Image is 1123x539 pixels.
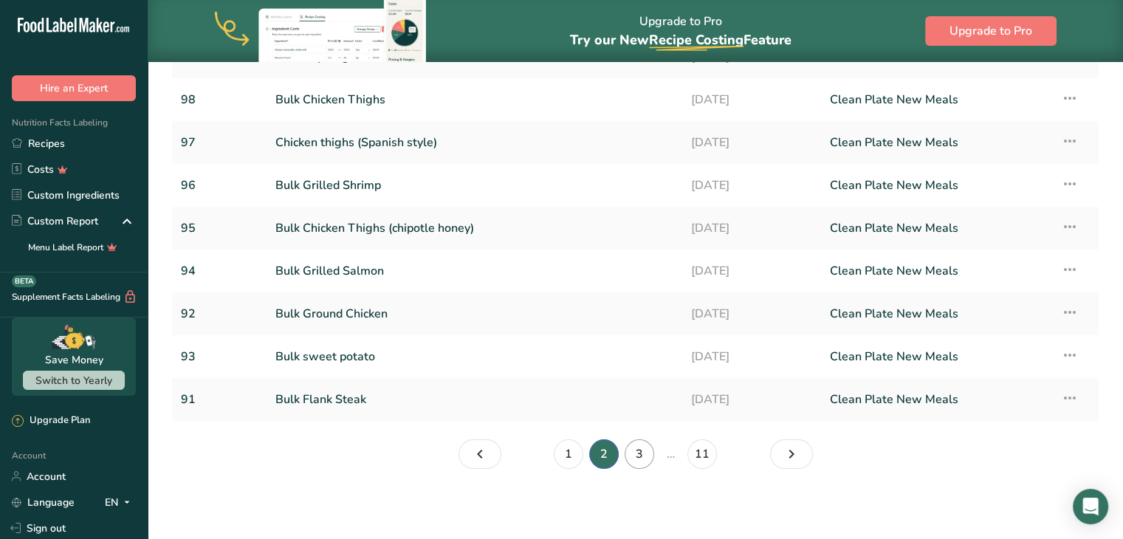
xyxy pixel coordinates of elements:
a: 96 [181,170,258,201]
a: [DATE] [691,384,812,415]
div: EN [105,493,136,511]
div: Upgrade Plan [12,413,90,428]
a: Clean Plate New Meals [830,341,1043,372]
div: Open Intercom Messenger [1073,489,1108,524]
a: Bulk Chicken Thighs (chipotle honey) [275,213,673,244]
a: [DATE] [691,255,812,286]
div: Upgrade to Pro [570,1,791,62]
div: Custom Report [12,213,98,229]
a: 92 [181,298,258,329]
span: Upgrade to Pro [949,22,1032,40]
a: Clean Plate New Meals [830,84,1043,115]
span: Switch to Yearly [35,374,112,388]
a: 98 [181,84,258,115]
a: Page 3. [625,439,654,469]
a: Clean Plate New Meals [830,127,1043,158]
a: [DATE] [691,213,812,244]
a: Clean Plate New Meals [830,255,1043,286]
a: 95 [181,213,258,244]
a: Clean Plate New Meals [830,384,1043,415]
a: [DATE] [691,84,812,115]
a: 93 [181,341,258,372]
button: Switch to Yearly [23,371,125,390]
a: Bulk Ground Chicken [275,298,673,329]
span: Try our New Feature [570,31,791,49]
a: [DATE] [691,170,812,201]
a: Bulk Flank Steak [275,384,673,415]
a: Bulk Grilled Salmon [275,255,673,286]
div: Save Money [45,352,103,368]
a: Clean Plate New Meals [830,213,1043,244]
a: [DATE] [691,298,812,329]
a: Page 1. [554,439,583,469]
a: Language [12,490,75,515]
a: 94 [181,255,258,286]
button: Upgrade to Pro [925,16,1057,46]
div: BETA [12,275,36,287]
span: Recipe Costing [649,31,743,49]
a: Page 3. [770,439,813,469]
a: [DATE] [691,341,812,372]
a: Clean Plate New Meals [830,298,1043,329]
a: Clean Plate New Meals [830,170,1043,201]
a: Bulk Grilled Shrimp [275,170,673,201]
button: Hire an Expert [12,75,136,101]
a: [DATE] [691,127,812,158]
a: Page 11. [687,439,717,469]
a: Chicken thighs (Spanish style) [275,127,673,158]
a: 97 [181,127,258,158]
a: Page 1. [459,439,501,469]
a: 91 [181,384,258,415]
a: Bulk sweet potato [275,341,673,372]
a: Bulk Chicken Thighs [275,84,673,115]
